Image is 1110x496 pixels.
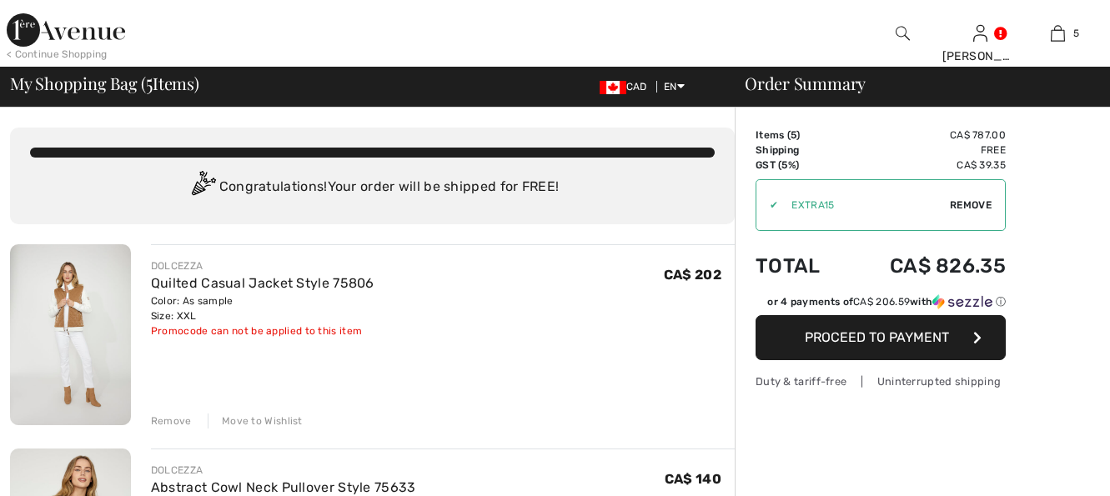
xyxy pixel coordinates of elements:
[151,323,374,338] div: Promocode can not be applied to this item
[1051,23,1065,43] img: My Bag
[778,180,950,230] input: Promo code
[973,25,987,41] a: Sign In
[767,294,1006,309] div: or 4 payments of with
[7,13,125,47] img: 1ère Avenue
[151,479,416,495] a: Abstract Cowl Neck Pullover Style 75633
[10,244,131,425] img: Quilted Casual Jacket Style 75806
[942,48,1018,65] div: [PERSON_NAME]
[756,294,1006,315] div: or 4 payments ofCA$ 206.59withSezzle Click to learn more about Sezzle
[665,471,721,487] span: CA$ 140
[151,463,416,478] div: DOLCEZZA
[1020,23,1096,43] a: 5
[146,71,153,93] span: 5
[600,81,654,93] span: CAD
[664,267,721,283] span: CA$ 202
[756,128,845,143] td: Items ( )
[30,171,715,204] div: Congratulations! Your order will be shipped for FREE!
[151,293,374,323] div: Color: As sample Size: XXL
[7,47,108,62] div: < Continue Shopping
[756,373,1006,389] div: Duty & tariff-free | Uninterrupted shipping
[845,158,1006,173] td: CA$ 39.35
[845,128,1006,143] td: CA$ 787.00
[853,296,910,308] span: CA$ 206.59
[151,275,374,291] a: Quilted Casual Jacket Style 75806
[805,329,949,345] span: Proceed to Payment
[756,198,778,213] div: ✔
[756,315,1006,360] button: Proceed to Payment
[10,75,199,92] span: My Shopping Bag ( Items)
[932,294,992,309] img: Sezzle
[600,81,626,94] img: Canadian Dollar
[756,143,845,158] td: Shipping
[791,129,796,141] span: 5
[973,23,987,43] img: My Info
[845,238,1006,294] td: CA$ 826.35
[151,413,192,428] div: Remove
[950,198,992,213] span: Remove
[1073,26,1079,41] span: 5
[845,143,1006,158] td: Free
[664,81,685,93] span: EN
[896,23,910,43] img: search the website
[756,238,845,294] td: Total
[186,171,219,204] img: Congratulation2.svg
[208,413,303,428] div: Move to Wishlist
[151,258,374,273] div: DOLCEZZA
[725,75,1100,92] div: Order Summary
[756,158,845,173] td: GST (5%)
